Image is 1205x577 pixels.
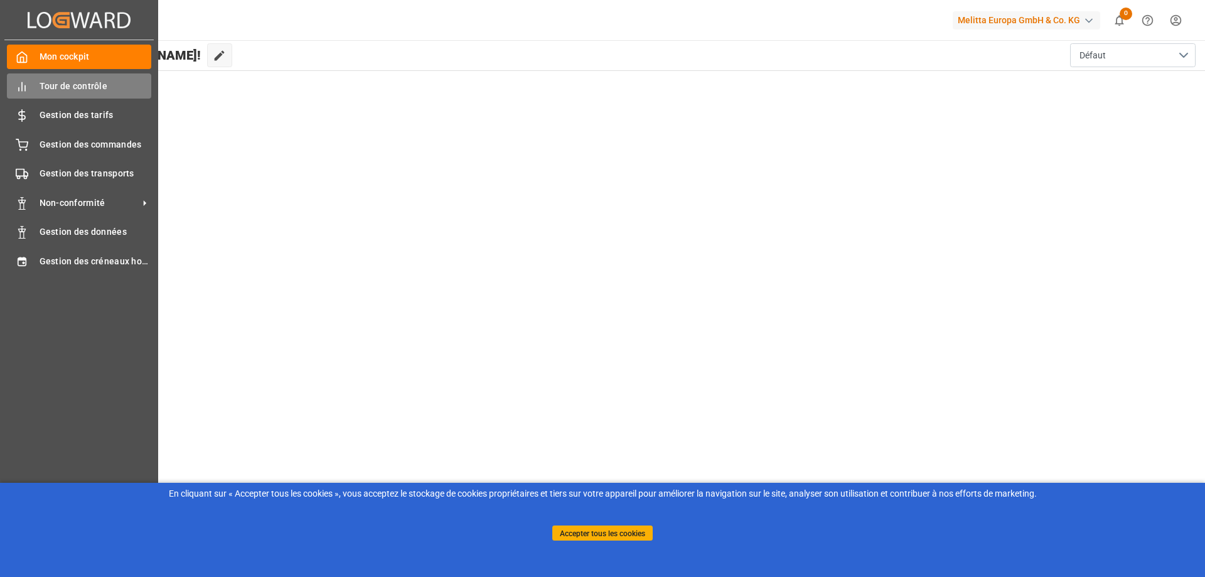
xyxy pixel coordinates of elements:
[1133,6,1162,35] button: Centre d'aide
[552,526,653,541] button: Accepter tous les cookies
[7,161,151,186] a: Gestion des transports
[953,8,1105,32] button: Melitta Europa GmbH & Co. KG
[40,110,114,120] font: Gestion des tarifs
[1079,50,1106,60] font: Défaut
[40,227,127,237] font: Gestion des données
[560,529,645,537] font: Accepter tous les cookies
[1124,9,1128,17] font: 0
[7,220,151,244] a: Gestion des données
[40,51,90,62] font: Mon cockpit
[958,15,1080,25] font: Melitta Europa GmbH & Co. KG
[7,249,151,273] a: Gestion des créneaux horaires
[40,81,107,91] font: Tour de contrôle
[1070,43,1196,67] button: ouvrir le menu
[7,73,151,98] a: Tour de contrôle
[7,45,151,69] a: Mon cockpit
[52,48,201,63] font: Bonjour [PERSON_NAME]!
[1105,6,1133,35] button: afficher 0 nouvelles notifications
[40,256,166,266] font: Gestion des créneaux horaires
[7,132,151,156] a: Gestion des commandes
[40,168,134,178] font: Gestion des transports
[7,103,151,127] a: Gestion des tarifs
[169,488,1037,499] font: En cliquant sur « Accepter tous les cookies », vous acceptez le stockage de cookies propriétaires...
[40,139,142,149] font: Gestion des commandes
[40,198,105,208] font: Non-conformité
